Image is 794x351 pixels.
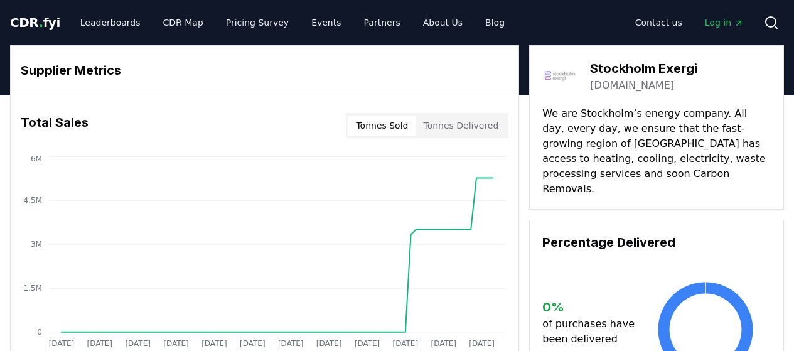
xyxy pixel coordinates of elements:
[625,11,692,34] a: Contact us
[70,11,151,34] a: Leaderboards
[216,11,299,34] a: Pricing Survey
[125,339,151,348] tspan: [DATE]
[542,233,771,252] h3: Percentage Delivered
[348,116,416,136] button: Tonnes Sold
[70,11,515,34] nav: Main
[31,240,42,249] tspan: 3M
[431,339,457,348] tspan: [DATE]
[625,11,754,34] nav: Main
[393,339,419,348] tspan: [DATE]
[31,154,42,163] tspan: 6M
[39,15,43,30] span: .
[542,106,771,197] p: We are Stockholm’s energy company. All day, every day, we ensure that the fast-growing region of ...
[542,316,640,347] p: of purchases have been delivered
[542,298,640,316] h3: 0 %
[475,11,515,34] a: Blog
[590,59,697,78] h3: Stockholm Exergi
[316,339,342,348] tspan: [DATE]
[355,339,380,348] tspan: [DATE]
[24,284,42,293] tspan: 1.5M
[24,196,42,205] tspan: 4.5M
[163,339,189,348] tspan: [DATE]
[21,61,508,80] h3: Supplier Metrics
[201,339,227,348] tspan: [DATE]
[278,339,304,348] tspan: [DATE]
[542,58,577,94] img: Stockholm Exergi-logo
[469,339,495,348] tspan: [DATE]
[21,113,89,138] h3: Total Sales
[49,339,75,348] tspan: [DATE]
[354,11,410,34] a: Partners
[10,14,60,31] a: CDR.fyi
[416,116,506,136] button: Tonnes Delivered
[37,328,42,337] tspan: 0
[590,78,674,93] a: [DOMAIN_NAME]
[695,11,754,34] a: Log in
[240,339,266,348] tspan: [DATE]
[87,339,113,348] tspan: [DATE]
[153,11,213,34] a: CDR Map
[10,15,60,30] span: CDR fyi
[301,11,351,34] a: Events
[705,16,744,29] span: Log in
[413,11,473,34] a: About Us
